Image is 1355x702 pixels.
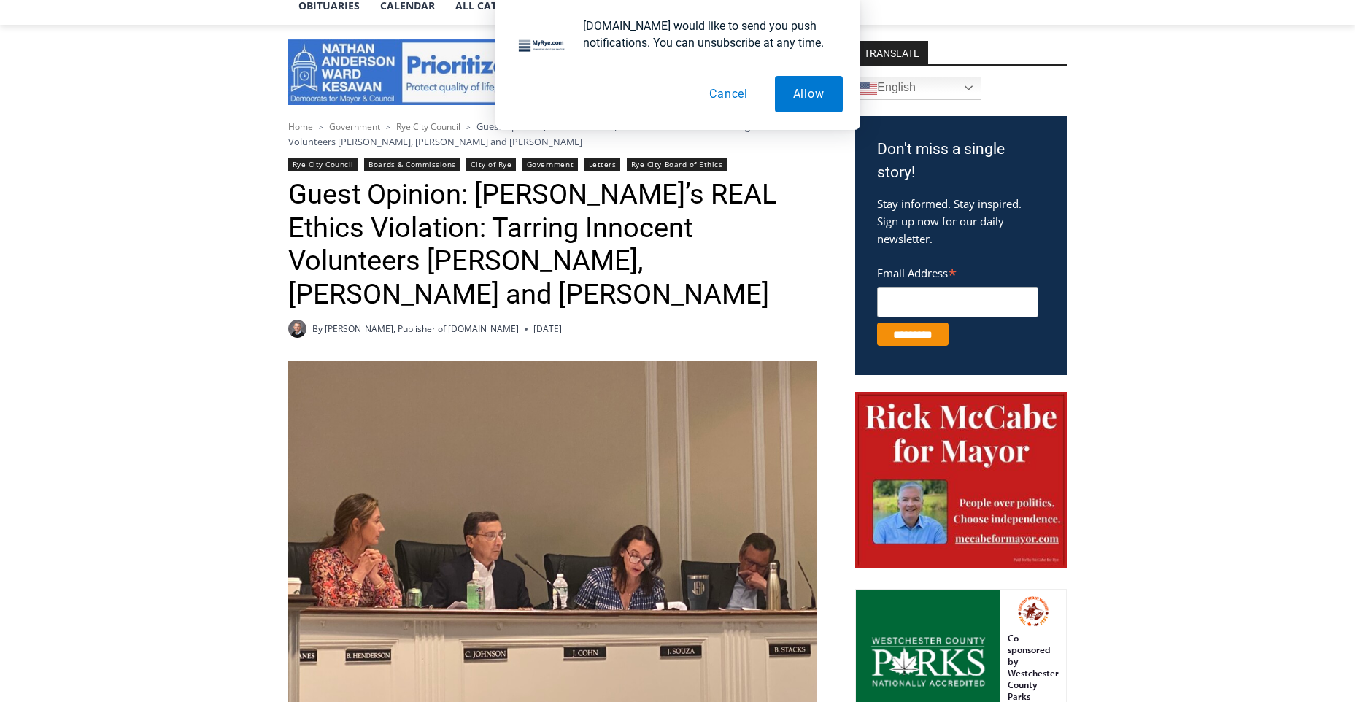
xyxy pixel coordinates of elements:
div: Co-sponsored by Westchester County Parks [153,43,204,120]
button: Allow [775,76,843,112]
h4: [PERSON_NAME] Read Sanctuary Fall Fest: [DATE] [12,147,187,180]
span: By [312,322,323,336]
a: Government [522,158,578,171]
p: Stay informed. Stay inspired. Sign up now for our daily newsletter. [877,195,1045,247]
nav: Breadcrumbs [288,119,817,149]
div: / [163,123,166,138]
a: City of Rye [466,158,516,171]
a: [PERSON_NAME], Publisher of [DOMAIN_NAME] [325,323,519,335]
a: Rye City Board of Ethics [627,158,727,171]
a: Boards & Commissions [364,158,460,171]
span: Intern @ [DOMAIN_NAME] [382,145,676,178]
time: [DATE] [533,322,562,336]
a: Author image [288,320,306,338]
img: McCabe for Mayor [855,392,1067,568]
a: Rye City Council [288,158,358,171]
label: Email Address [877,258,1038,285]
div: 1 [153,123,159,138]
div: "[PERSON_NAME] and I covered the [DATE] Parade, which was a really eye opening experience as I ha... [368,1,690,142]
a: Letters [584,158,621,171]
img: notification icon [513,18,571,76]
img: s_800_29ca6ca9-f6cc-433c-a631-14f6620ca39b.jpeg [1,1,145,145]
span: Guest Opinion: [PERSON_NAME]’s REAL Ethics Violation: Tarring Innocent Volunteers [PERSON_NAME], ... [288,120,792,147]
button: Cancel [691,76,766,112]
a: Intern @ [DOMAIN_NAME] [351,142,707,182]
h3: Don't miss a single story! [877,138,1045,184]
div: [DOMAIN_NAME] would like to send you push notifications. You can unsubscribe at any time. [571,18,843,51]
div: 6 [170,123,177,138]
a: [PERSON_NAME] Read Sanctuary Fall Fest: [DATE] [1,145,211,182]
h1: Guest Opinion: [PERSON_NAME]’s REAL Ethics Violation: Tarring Innocent Volunteers [PERSON_NAME], ... [288,178,817,311]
